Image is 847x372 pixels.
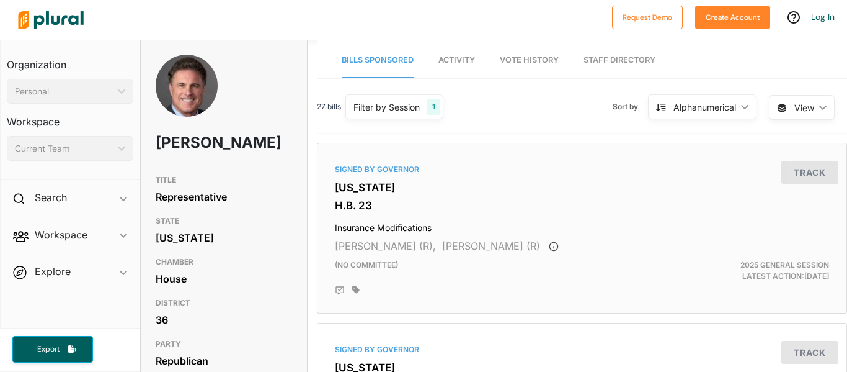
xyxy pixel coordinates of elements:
h3: STATE [156,214,292,229]
a: Log In [811,11,835,22]
span: 2025 General Session [740,260,829,270]
h3: TITLE [156,173,292,188]
div: House [156,270,292,288]
div: Filter by Session [353,101,420,114]
h3: Organization [7,47,133,74]
div: Signed by Governor [335,164,829,175]
span: 27 bills [317,101,341,112]
button: Export [12,336,93,363]
a: Activity [438,43,475,78]
div: Add Position Statement [335,286,345,296]
div: Add tags [352,286,360,294]
button: Request Demo [612,6,683,29]
div: 36 [156,311,292,329]
h3: [US_STATE] [335,181,829,194]
div: [US_STATE] [156,229,292,247]
div: Alphanumerical [673,101,736,114]
h3: DISTRICT [156,296,292,311]
button: Track [781,341,838,364]
span: Export [29,344,68,355]
span: [PERSON_NAME] (R), [335,240,436,252]
h2: Search [35,191,67,204]
h3: PARTY [156,337,292,352]
button: Create Account [695,6,770,29]
div: 1 [427,99,440,115]
h4: Insurance Modifications [335,217,829,234]
img: Headshot of Jim Dunnigan [156,55,218,139]
span: View [794,101,814,114]
span: Activity [438,55,475,65]
span: Sort by [613,101,648,112]
h3: Workspace [7,104,133,131]
div: (no committee) [326,260,667,282]
a: Request Demo [612,10,683,23]
div: Republican [156,352,292,370]
div: Current Team [15,142,113,155]
h3: CHAMBER [156,255,292,270]
h3: H.B. 23 [335,199,829,212]
div: Representative [156,188,292,206]
button: Track [781,161,838,184]
span: Bills Sponsored [342,55,414,65]
a: Staff Directory [583,43,655,78]
span: Vote History [500,55,559,65]
div: Latest Action: [DATE] [667,260,838,282]
a: Create Account [695,10,770,23]
div: Personal [15,85,113,98]
span: [PERSON_NAME] (R) [442,240,540,252]
div: Signed by Governor [335,344,829,355]
a: Bills Sponsored [342,43,414,78]
a: Vote History [500,43,559,78]
h1: [PERSON_NAME] [156,124,237,161]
